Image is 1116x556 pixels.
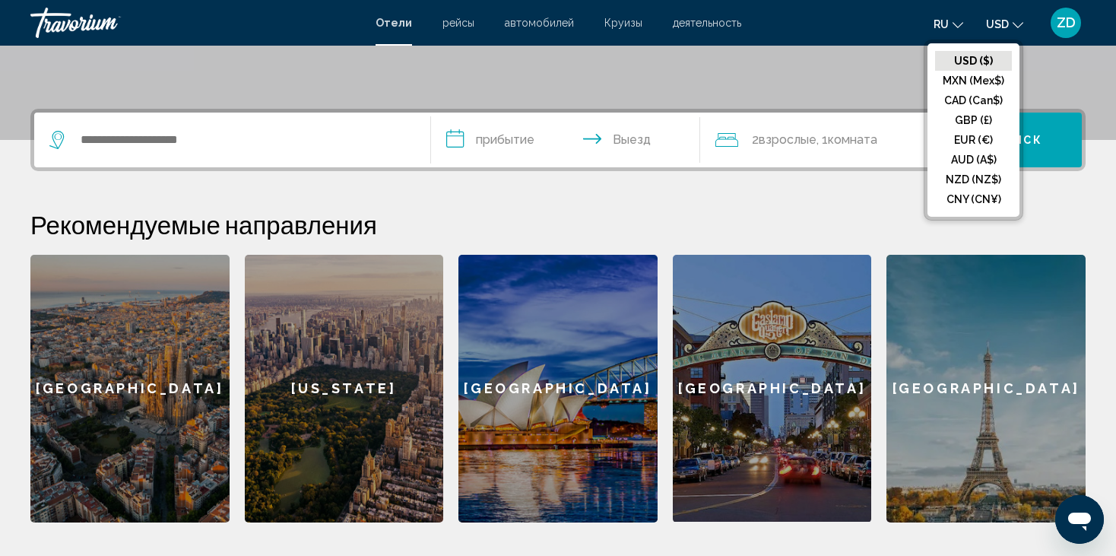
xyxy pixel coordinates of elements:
[986,13,1023,35] button: Change currency
[886,255,1086,523] a: [GEOGRAPHIC_DATA]
[935,71,1012,91] button: MXN (Mex$)
[673,255,872,522] div: [GEOGRAPHIC_DATA]
[30,209,1086,240] h2: Рекомендуемые направления
[935,110,1012,130] button: GBP (£)
[1046,7,1086,39] button: User Menu
[505,17,574,29] a: автомобилей
[604,17,642,29] a: Круизы
[935,189,1012,209] button: CNY (CN¥)
[30,8,360,38] a: Travorium
[458,255,658,523] a: [GEOGRAPHIC_DATA]
[700,113,955,167] button: Travelers: 2 adults, 0 children
[934,18,949,30] span: ru
[986,18,1009,30] span: USD
[245,255,444,523] a: [US_STATE]
[934,13,963,35] button: Change language
[673,17,741,29] a: деятельность
[935,91,1012,110] button: CAD (Can$)
[828,132,877,147] span: Комната
[759,132,816,147] span: Взрослые
[752,129,816,151] span: 2
[30,255,230,523] a: [GEOGRAPHIC_DATA]
[376,17,412,29] a: Отели
[442,17,474,29] a: рейсы
[935,130,1012,150] button: EUR (€)
[935,150,1012,170] button: AUD (A$)
[673,255,872,523] a: [GEOGRAPHIC_DATA]
[816,129,877,151] span: , 1
[935,51,1012,71] button: USD ($)
[1055,495,1104,544] iframe: Кнопка запуска окна обмена сообщениями
[1057,15,1076,30] span: ZD
[935,170,1012,189] button: NZD (NZ$)
[34,113,1082,167] div: Search widget
[431,113,701,167] button: Check in and out dates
